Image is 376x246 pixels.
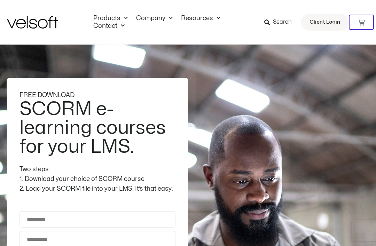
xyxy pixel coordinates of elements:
img: Velsoft Training Materials [7,16,58,29]
a: Client Login [301,14,349,31]
div: Two steps: [19,165,175,174]
div: FREE DOWNLOAD [19,90,175,100]
a: ProductsMenu Toggle [89,15,132,22]
a: Search [264,16,297,28]
a: CompanyMenu Toggle [132,15,177,22]
a: ContactMenu Toggle [89,22,129,30]
h2: SCORM e-learning courses for your LMS. [19,100,175,156]
a: ResourcesMenu Toggle [177,15,225,22]
div: 1. Download your choice of SCORM course [19,174,175,184]
nav: Menu [89,15,258,30]
div: 2. Load your SCORM file into your LMS. It’s that easy. [19,184,175,194]
span: Client Login [310,18,340,27]
span: Search [273,18,292,27]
